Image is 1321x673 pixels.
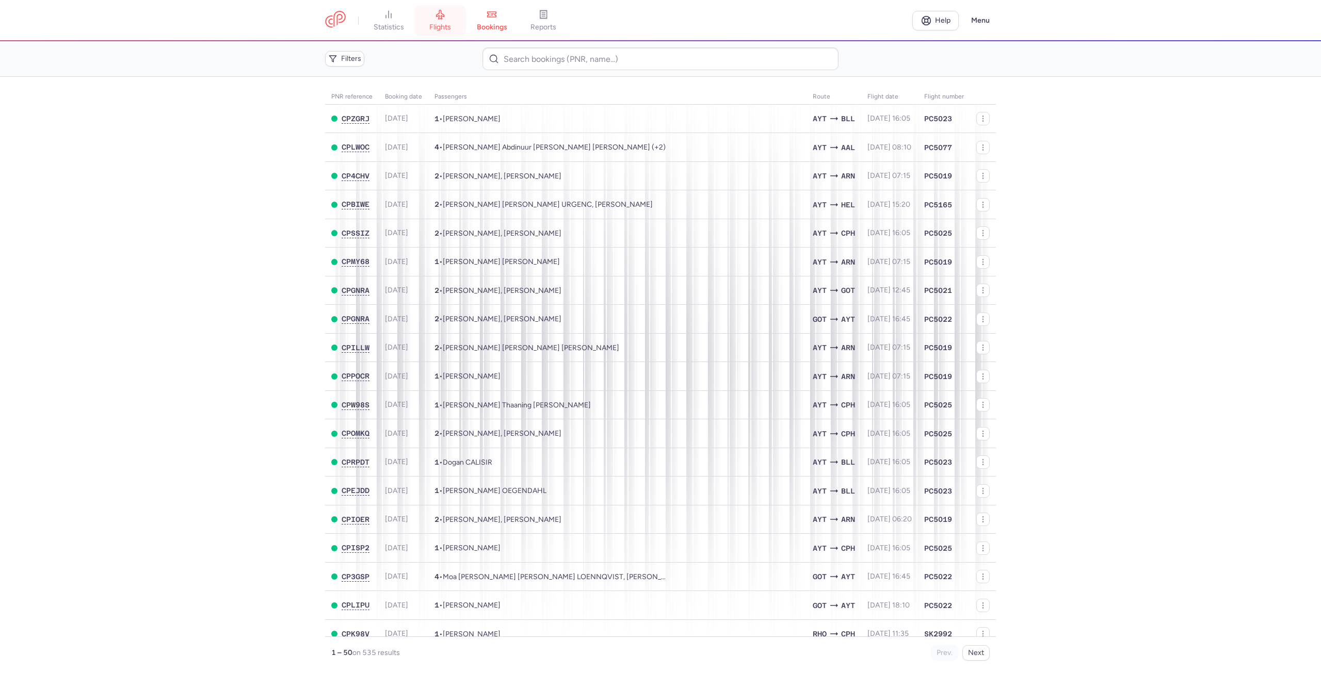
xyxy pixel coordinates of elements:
[924,457,952,467] span: PC5023
[841,485,855,497] span: BLL
[342,601,369,609] span: CPLIPU
[342,200,369,209] button: CPBIWE
[325,11,346,30] a: CitizenPlane red outlined logo
[434,143,439,151] span: 4
[443,143,666,152] span: Asiya Abdinuur FARAH, Naima Ahmed FARAH, Anisa Abdinuur Farah JAMA, Yusra Omar Hassan ABSHIR
[434,401,591,409] span: •
[443,315,561,323] span: Mart PAEMURD, Carina BROO
[414,9,466,32] a: flights
[434,458,439,466] span: 1
[924,113,952,124] span: PC5023
[434,372,439,380] span: 1
[841,399,855,411] span: CPH
[518,9,569,32] a: reports
[867,343,910,352] span: [DATE] 07:15
[813,371,827,382] span: AYT
[443,372,501,381] span: Issa Saad ABU ZREBA
[867,515,912,523] span: [DATE] 06:20
[867,629,909,638] span: [DATE] 11:35
[385,572,408,581] span: [DATE]
[434,544,501,552] span: •
[841,543,855,554] span: CPH
[342,515,369,523] span: CPIOER
[841,428,855,439] span: CPH
[434,257,439,266] span: 1
[841,227,855,239] span: CPH
[385,515,408,523] span: [DATE]
[342,544,369,552] span: CPISP2
[924,171,952,181] span: PC5019
[342,114,369,123] span: CPZGRJ
[325,89,379,105] th: PNR reference
[813,628,827,639] span: RHO
[841,199,855,210] span: HEL
[924,486,952,496] span: PC5023
[385,486,408,495] span: [DATE]
[443,630,501,638] span: Donna JOVANOVSKA
[325,51,364,67] button: Filters
[342,286,369,294] span: CPGNRA
[443,286,561,295] span: Mart PAEMURD, Carina BROO
[841,285,855,296] span: GOT
[841,371,855,382] span: ARN
[813,342,827,353] span: AYT
[342,401,369,409] span: CPW98S
[443,601,501,610] span: Hussein ERFATPOUR
[342,343,369,352] span: CPILLW
[813,314,827,325] span: GOT
[813,285,827,296] span: AYT
[841,314,855,325] span: AYT
[342,572,369,581] span: CP3GSP
[813,485,827,497] span: AYT
[912,11,959,30] a: Help
[434,486,546,495] span: •
[924,400,952,410] span: PC5025
[965,11,996,30] button: Menu
[385,372,408,381] span: [DATE]
[867,572,910,581] span: [DATE] 16:45
[813,199,827,210] span: AYT
[385,228,408,237] span: [DATE]
[385,457,408,466] span: [DATE]
[841,571,855,582] span: AYT
[379,89,428,105] th: Booking date
[342,143,369,151] span: CPLWOC
[434,458,492,467] span: •
[374,23,404,32] span: statistics
[342,429,369,438] button: CPOMKQ
[342,257,369,266] button: CPMY68
[434,229,561,238] span: •
[342,401,369,409] button: CPW98S
[924,285,952,296] span: PC5021
[342,486,369,495] button: CPEJDD
[342,458,369,466] span: CPRPDT
[924,429,952,439] span: PC5025
[434,401,439,409] span: 1
[363,9,414,32] a: statistics
[342,630,369,638] button: CPK98V
[434,429,561,438] span: •
[924,371,952,382] span: PC5019
[924,629,952,639] span: SK2992
[867,372,910,381] span: [DATE] 07:15
[443,200,653,209] span: Anne Kaarina URGENC, Mehmet URGENC
[443,572,700,581] span: Moa Emma Julia LOENNQVIST, Agnes Sofia GEIJERSSON, Patrik Anders Shima JOHANSSON, Alfred Lars Joh...
[924,342,952,353] span: PC5019
[443,114,501,123] span: Hakim Saleh AHMAD
[342,372,369,380] span: CPPOCR
[429,23,451,32] span: flights
[924,600,952,611] span: PC5022
[867,601,910,610] span: [DATE] 18:10
[342,143,369,152] button: CPLWOC
[331,648,352,657] strong: 1 – 50
[813,227,827,239] span: AYT
[867,286,910,294] span: [DATE] 12:45
[342,572,369,581] button: CP3GSP
[813,170,827,182] span: AYT
[962,645,990,661] button: Next
[434,515,439,523] span: 2
[342,315,369,323] button: CPGNRA
[867,114,910,123] span: [DATE] 16:05
[434,114,439,123] span: 1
